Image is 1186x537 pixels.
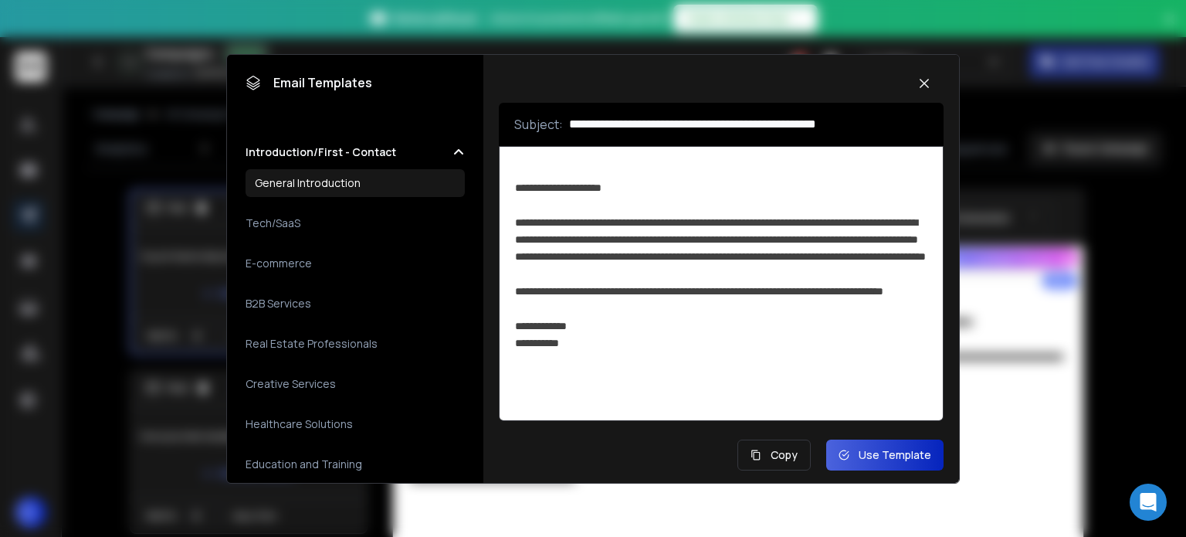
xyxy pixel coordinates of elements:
[255,175,361,191] h3: General Introduction
[246,296,311,311] h3: B2B Services
[826,440,944,471] button: Use Template
[246,144,465,160] button: Introduction/First - Contact
[1130,484,1167,521] div: Open Intercom Messenger
[737,440,811,471] button: Copy
[246,256,312,271] h3: E-commerce
[246,416,353,432] h3: Healthcare Solutions
[246,73,372,92] h1: Email Templates
[246,336,378,352] h3: Real Estate Professionals
[246,216,300,231] h3: Tech/SaaS
[514,115,563,134] p: Subject:
[246,376,336,392] h3: Creative Services
[246,457,362,472] h3: Education and Training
